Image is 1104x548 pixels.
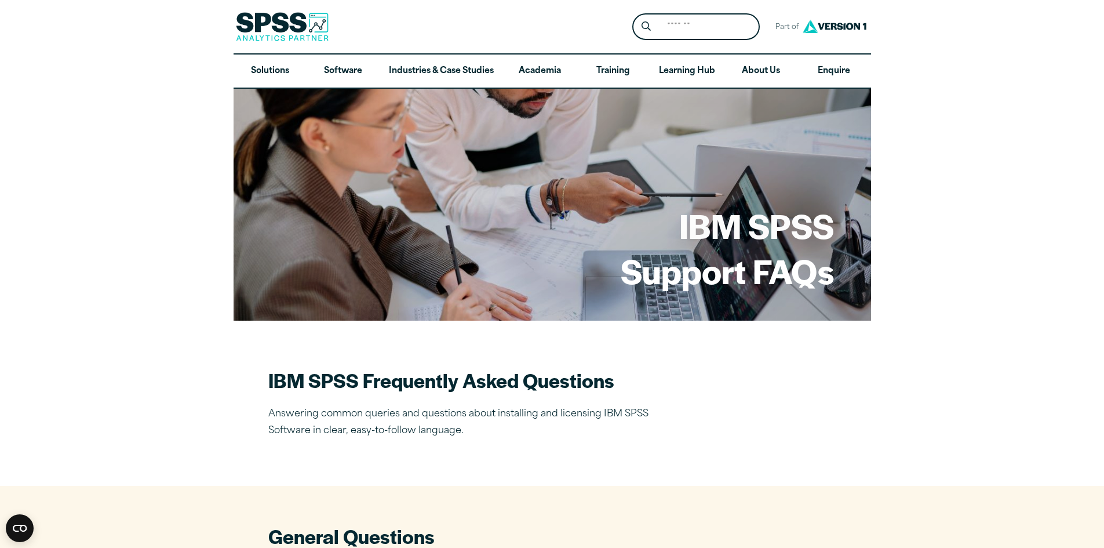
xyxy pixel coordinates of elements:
a: About Us [724,55,797,88]
a: Enquire [797,55,870,88]
h1: IBM SPSS Support FAQs [621,203,834,293]
form: Site Header Search Form [632,13,760,41]
a: Solutions [234,55,307,88]
button: Open CMP widget [6,514,34,542]
a: Software [307,55,380,88]
a: Industries & Case Studies [380,55,503,88]
img: Version1 Logo [800,16,869,37]
a: Training [576,55,649,88]
button: Search magnifying glass icon [635,16,657,38]
p: Answering common queries and questions about installing and licensing IBM SPSS Software in clear,... [268,406,674,440]
img: SPSS Analytics Partner [236,12,329,41]
nav: Desktop version of site main menu [234,55,871,88]
a: Learning Hub [650,55,724,88]
h2: IBM SPSS Frequently Asked Questions [268,367,674,393]
a: Academia [503,55,576,88]
svg: Search magnifying glass icon [642,21,651,31]
span: Part of [769,19,800,36]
